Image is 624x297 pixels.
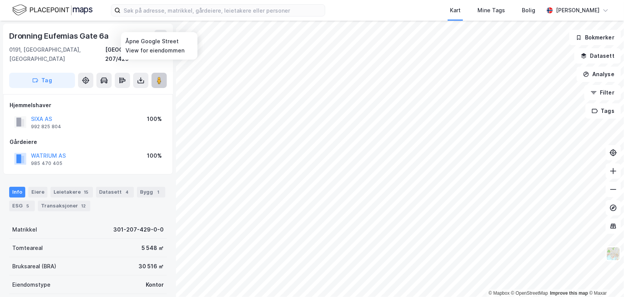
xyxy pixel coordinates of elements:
div: [GEOGRAPHIC_DATA], 207/429 [105,45,167,64]
div: Kontor [146,280,164,289]
div: Eiendomstype [12,280,51,289]
button: Filter [584,85,621,100]
div: Hjemmelshaver [10,101,166,110]
button: Analyse [577,67,621,82]
button: Bokmerker [569,30,621,45]
div: Mine Tags [477,6,505,15]
a: Mapbox [489,290,510,296]
button: Datasett [574,48,621,64]
a: Improve this map [550,290,588,296]
div: 985 470 405 [31,160,62,166]
div: 301-207-429-0-0 [113,225,164,234]
a: OpenStreetMap [511,290,548,296]
div: ESG [9,201,35,211]
div: 30 516 ㎡ [138,262,164,271]
div: 0191, [GEOGRAPHIC_DATA], [GEOGRAPHIC_DATA] [9,45,105,64]
div: 5 [24,202,32,210]
div: 1 [155,188,162,196]
div: Bygg [137,187,165,197]
div: Bruksareal (BRA) [12,262,56,271]
div: Dronning Eufemias Gate 6a [9,30,110,42]
div: Info [9,187,25,197]
div: Datasett [96,187,134,197]
div: Kart [450,6,461,15]
div: 15 [82,188,90,196]
div: 100% [147,151,162,160]
button: Tag [9,73,75,88]
input: Søk på adresse, matrikkel, gårdeiere, leietakere eller personer [121,5,325,16]
iframe: Chat Widget [586,260,624,297]
div: [PERSON_NAME] [556,6,600,15]
div: 4 [123,188,131,196]
div: Eiere [28,187,47,197]
img: Z [606,246,621,261]
div: Leietakere [51,187,93,197]
div: Bolig [522,6,535,15]
img: logo.f888ab2527a4732fd821a326f86c7f29.svg [12,3,93,17]
div: Matrikkel [12,225,37,234]
div: 12 [80,202,87,210]
div: Transaksjoner [38,201,90,211]
div: 992 825 804 [31,124,61,130]
div: 100% [147,114,162,124]
div: Gårdeiere [10,137,166,147]
button: Tags [585,103,621,119]
div: Tomteareal [12,243,43,253]
div: 5 548 ㎡ [142,243,164,253]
